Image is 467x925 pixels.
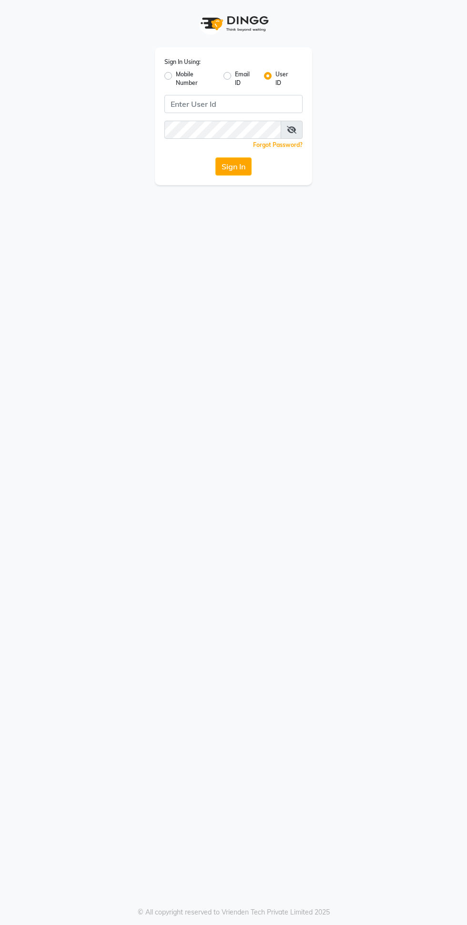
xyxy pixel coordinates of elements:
button: Sign In [215,157,252,176]
label: Email ID [235,70,256,87]
label: Mobile Number [176,70,216,87]
label: Sign In Using: [164,58,201,66]
a: Forgot Password? [253,141,303,148]
input: Username [164,121,281,139]
label: User ID [275,70,295,87]
img: logo1.svg [195,10,272,38]
input: Username [164,95,303,113]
